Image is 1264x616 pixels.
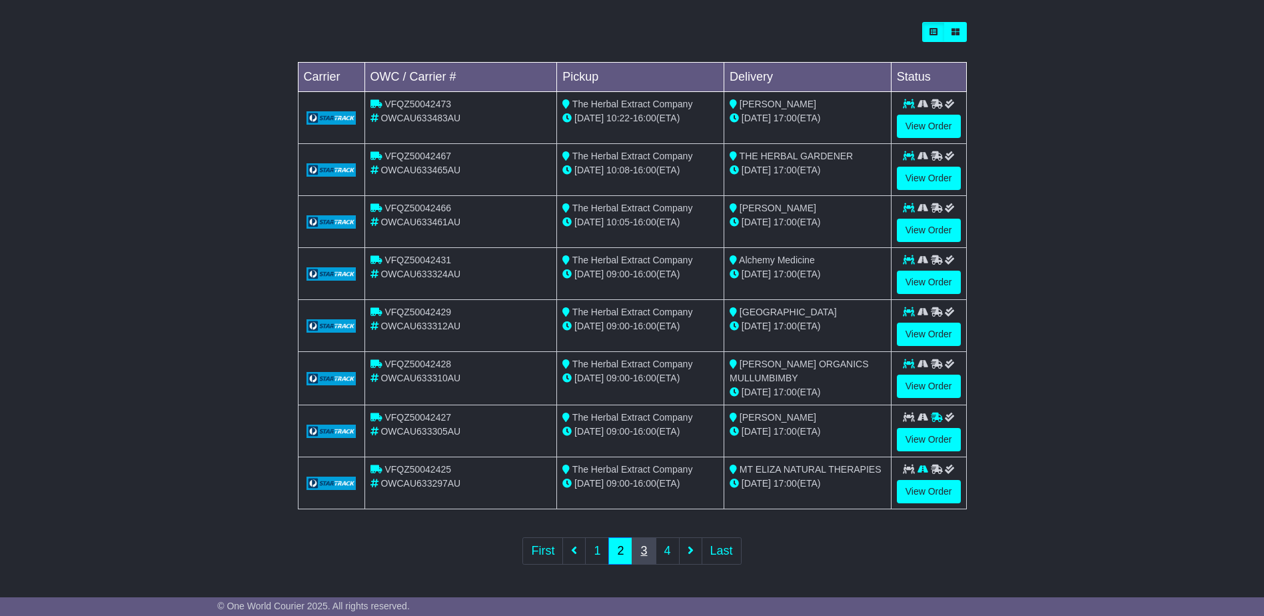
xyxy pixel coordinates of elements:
[380,217,460,227] span: OWCAU633461AU
[572,203,693,213] span: The Herbal Extract Company
[740,203,816,213] span: [PERSON_NAME]
[608,537,632,565] a: 2
[574,165,604,175] span: [DATE]
[562,477,718,491] div: - (ETA)
[730,163,886,177] div: (ETA)
[897,167,961,190] a: View Order
[774,217,797,227] span: 17:00
[633,321,656,331] span: 16:00
[307,267,356,281] img: GetCarrierServiceLogo
[364,63,557,92] td: OWC / Carrier #
[307,477,356,490] img: GetCarrierServiceLogo
[380,113,460,123] span: OWCAU633483AU
[891,63,966,92] td: Status
[562,163,718,177] div: - (ETA)
[606,113,630,123] span: 10:22
[380,165,460,175] span: OWCAU633465AU
[633,426,656,437] span: 16:00
[730,359,869,383] span: [PERSON_NAME] ORGANICS MULLUMBIMBY
[730,385,886,399] div: (ETA)
[742,165,771,175] span: [DATE]
[633,373,656,383] span: 16:00
[633,478,656,489] span: 16:00
[522,537,563,565] a: First
[307,425,356,438] img: GetCarrierServiceLogo
[562,111,718,125] div: - (ETA)
[384,151,451,161] span: VFQZ50042467
[384,464,451,475] span: VFQZ50042425
[633,165,656,175] span: 16:00
[562,425,718,439] div: - (ETA)
[384,412,451,423] span: VFQZ50042427
[897,428,961,451] a: View Order
[633,113,656,123] span: 16:00
[572,412,693,423] span: The Herbal Extract Company
[307,215,356,229] img: GetCarrierServiceLogo
[632,537,656,565] a: 3
[574,217,604,227] span: [DATE]
[730,215,886,229] div: (ETA)
[730,267,886,281] div: (ETA)
[740,307,837,317] span: [GEOGRAPHIC_DATA]
[730,319,886,333] div: (ETA)
[574,373,604,383] span: [DATE]
[606,478,630,489] span: 09:00
[380,478,460,489] span: OWCAU633297AU
[384,307,451,317] span: VFQZ50042429
[774,387,797,397] span: 17:00
[774,113,797,123] span: 17:00
[742,426,771,437] span: [DATE]
[774,478,797,489] span: 17:00
[897,375,961,398] a: View Order
[585,537,609,565] a: 1
[572,359,693,369] span: The Herbal Extract Company
[562,319,718,333] div: - (ETA)
[606,426,630,437] span: 09:00
[656,537,680,565] a: 4
[730,425,886,439] div: (ETA)
[740,99,816,109] span: [PERSON_NAME]
[384,255,451,265] span: VFQZ50042431
[742,217,771,227] span: [DATE]
[897,480,961,503] a: View Order
[572,99,693,109] span: The Herbal Extract Company
[574,426,604,437] span: [DATE]
[562,267,718,281] div: - (ETA)
[724,63,891,92] td: Delivery
[774,165,797,175] span: 17:00
[897,271,961,294] a: View Order
[606,217,630,227] span: 10:05
[307,319,356,333] img: GetCarrierServiceLogo
[574,269,604,279] span: [DATE]
[606,165,630,175] span: 10:08
[774,269,797,279] span: 17:00
[742,478,771,489] span: [DATE]
[606,321,630,331] span: 09:00
[897,219,961,242] a: View Order
[380,426,460,437] span: OWCAU633305AU
[380,321,460,331] span: OWCAU633312AU
[742,321,771,331] span: [DATE]
[633,217,656,227] span: 16:00
[384,359,451,369] span: VFQZ50042428
[742,387,771,397] span: [DATE]
[606,373,630,383] span: 09:00
[298,63,364,92] td: Carrier
[384,99,451,109] span: VFQZ50042473
[562,371,718,385] div: - (ETA)
[307,163,356,177] img: GetCarrierServiceLogo
[742,113,771,123] span: [DATE]
[557,63,724,92] td: Pickup
[740,412,816,423] span: [PERSON_NAME]
[307,111,356,125] img: GetCarrierServiceLogo
[380,269,460,279] span: OWCAU633324AU
[897,323,961,346] a: View Order
[774,321,797,331] span: 17:00
[217,601,410,611] span: © One World Courier 2025. All rights reserved.
[307,372,356,385] img: GetCarrierServiceLogo
[897,115,961,138] a: View Order
[740,464,882,475] span: MT ELIZA NATURAL THERAPIES
[380,373,460,383] span: OWCAU633310AU
[384,203,451,213] span: VFQZ50042466
[730,111,886,125] div: (ETA)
